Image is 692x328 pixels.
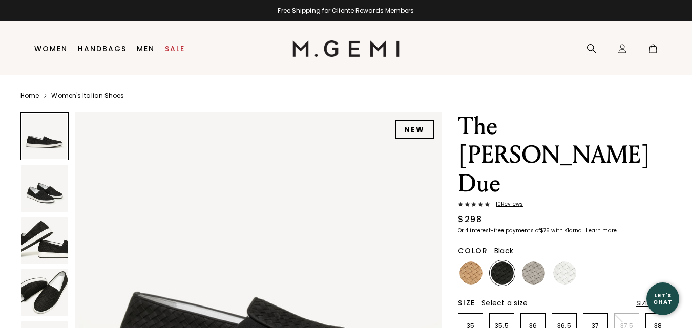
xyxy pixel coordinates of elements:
span: Select a size [481,298,528,308]
img: Ballerina Pink [584,261,607,285]
div: $298 [458,213,482,226]
img: The Cerchio Due [21,217,68,264]
img: Black [491,261,514,285]
img: White [553,261,576,285]
a: Women [34,45,68,53]
img: Dove [522,261,545,285]
div: Size Chart [636,299,672,308]
img: Latte [459,261,483,285]
a: 10Reviews [458,201,672,209]
img: The Cerchio Due [21,165,68,212]
span: 10 Review s [490,201,523,207]
a: Home [20,92,39,100]
a: Handbags [78,45,127,53]
a: Women's Italian Shoes [51,92,124,100]
img: M.Gemi [292,40,400,57]
klarna-placement-style-body: with Klarna [551,227,584,234]
a: Sale [165,45,185,53]
h2: Size [458,299,475,307]
h1: The [PERSON_NAME] Due [458,112,672,198]
h2: Color [458,247,488,255]
div: NEW [395,120,434,139]
span: Black [494,246,513,256]
klarna-placement-style-amount: $75 [540,227,550,234]
img: The Cerchio Due [21,269,68,316]
div: Let's Chat [646,292,679,305]
a: Learn more [585,228,617,234]
a: Men [137,45,155,53]
klarna-placement-style-cta: Learn more [586,227,617,234]
klarna-placement-style-body: Or 4 interest-free payments of [458,227,540,234]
